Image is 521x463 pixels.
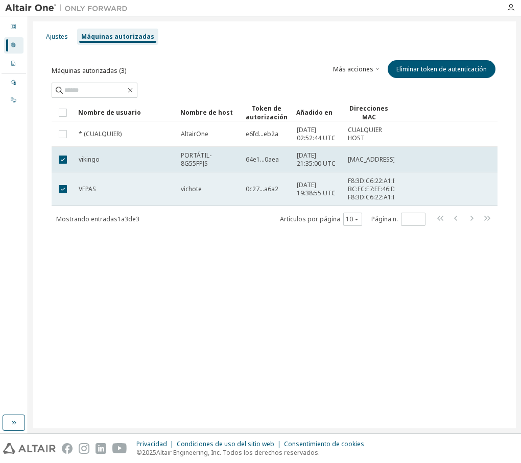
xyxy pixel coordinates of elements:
font: 64e1...0aea [246,155,279,164]
font: Ajustes [46,32,68,41]
img: youtube.svg [112,443,127,454]
font: * (CUALQUIER) [79,130,122,138]
div: Perfil de la empresa [4,56,23,72]
font: F8:3D:C6:22:A1:ED, BC:FC:E7:EF:46:DC, F8:3D:C6:22:A1:EC [348,176,402,201]
font: Condiciones de uso del sitio web [177,440,274,448]
font: Eliminar token de autenticación [396,65,487,73]
font: Añadido en [296,108,333,117]
font: Nombre de host [180,108,233,117]
font: 2025 [142,448,156,457]
font: [DATE] 02:52:44 UTC [297,125,336,142]
div: Perfil de usuario [4,37,23,54]
font: Privacidad [136,440,167,448]
font: 3 [125,215,128,223]
font: Máquinas autorizadas [81,32,154,41]
img: instagram.svg [79,443,89,454]
font: Consentimiento de cookies [284,440,364,448]
div: Administrado [4,74,23,91]
font: [MAC_ADDRESS] [348,155,395,164]
font: e6fd...eb2a [246,130,278,138]
img: altair_logo.svg [3,443,56,454]
img: Altair Uno [5,3,133,13]
div: En las instalaciones [4,92,23,108]
font: Máquinas autorizadas (3) [52,66,126,75]
font: a [121,215,125,223]
font: 10 [346,215,353,223]
font: Direcciones MAC [349,104,388,121]
button: Eliminar token de autenticación [388,60,495,78]
div: Panel [4,19,23,35]
button: Más acciones [333,60,382,78]
font: VFPAS [79,185,96,193]
font: 0c27...a6a2 [246,185,278,193]
font: Token de autorización [246,104,288,121]
font: Altair Engineering, Inc. Todos los derechos reservados. [156,448,320,457]
font: © [136,448,142,457]
font: Artículos por página [280,215,340,223]
font: [DATE] 19:38:55 UTC [297,181,336,197]
font: Más acciones [333,65,373,73]
font: CUALQUIER HOST [348,125,382,142]
font: vikingo [79,155,100,164]
font: PORTÁTIL-8G55FPJS [181,151,211,168]
font: Mostrando entradas [56,215,117,223]
img: facebook.svg [62,443,73,454]
font: Página n. [371,215,398,223]
font: AltairOne [181,130,208,138]
font: vichote [181,185,202,193]
font: 1 [117,215,121,223]
font: 3 [136,215,139,223]
font: de [128,215,136,223]
img: linkedin.svg [96,443,106,454]
font: Nombre de usuario [78,108,141,117]
font: [DATE] 21:35:00 UTC [297,151,336,168]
